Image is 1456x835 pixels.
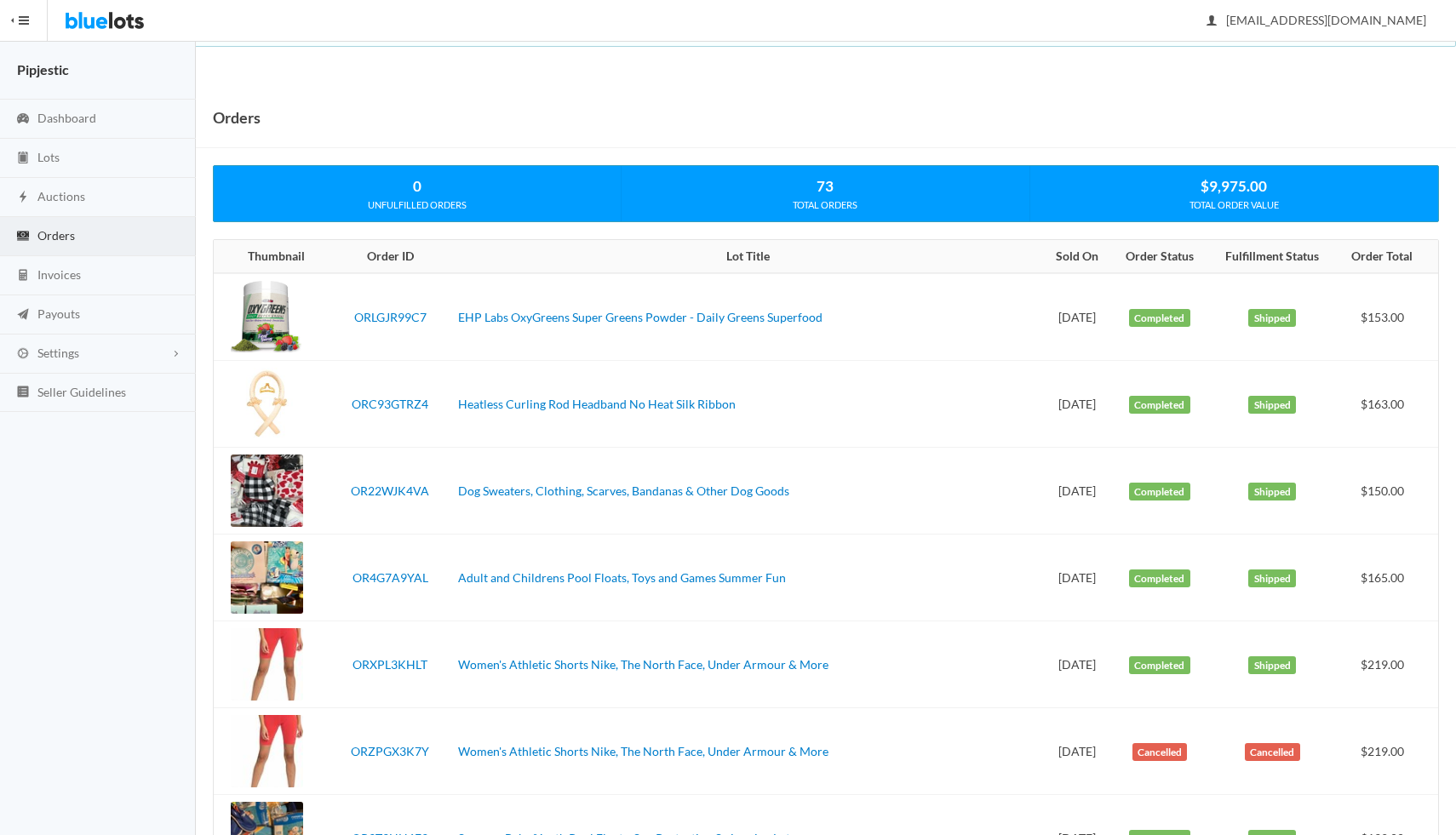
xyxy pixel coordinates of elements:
[14,307,32,323] ion-icon: paper plane
[14,268,32,284] ion-icon: calculator
[37,346,79,360] span: Settings
[413,177,421,195] strong: 0
[14,112,32,128] ion-icon: speedometer
[458,744,828,758] a: Women's Athletic Shorts Nike, The North Face, Under Armour & More
[458,397,736,411] a: Heatless Curling Rod Headband No Heat Silk Ribbon
[352,397,428,411] a: ORC93GTRZ4
[451,240,1044,274] th: Lot Title
[1337,240,1438,274] th: Order Total
[353,657,427,672] a: ORXPL3KHLT
[37,150,60,164] span: Lots
[213,105,261,130] h1: Orders
[1129,483,1190,501] label: Completed
[14,385,32,401] ion-icon: list box
[37,189,85,203] span: Auctions
[1030,197,1438,213] div: TOTAL ORDER VALUE
[458,657,828,672] a: Women's Athletic Shorts Nike, The North Face, Under Armour & More
[351,483,429,498] a: OR22WJK4VA
[214,240,329,274] th: Thumbnail
[37,228,75,243] span: Orders
[1248,656,1296,675] label: Shipped
[14,151,32,167] ion-icon: clipboard
[14,346,32,363] ion-icon: cog
[14,229,32,245] ion-icon: cash
[1129,656,1190,675] label: Completed
[1248,569,1296,588] label: Shipped
[1337,273,1438,361] td: $153.00
[1129,569,1190,588] label: Completed
[1044,535,1111,621] td: [DATE]
[354,310,427,324] a: ORLGJR99C7
[329,240,451,274] th: Order ID
[458,483,789,498] a: Dog Sweaters, Clothing, Scarves, Bandanas & Other Dog Goods
[1207,13,1426,27] span: [EMAIL_ADDRESS][DOMAIN_NAME]
[622,197,1029,213] div: TOTAL ORDERS
[1044,621,1111,708] td: [DATE]
[1337,621,1438,708] td: $219.00
[214,197,621,213] div: UNFULFILLED ORDERS
[17,61,69,77] strong: Pipjestic
[14,190,32,206] ion-icon: flash
[351,744,429,758] a: ORZPGX3K7Y
[1248,396,1296,415] label: Shipped
[37,267,81,282] span: Invoices
[1248,483,1296,501] label: Shipped
[1129,309,1190,328] label: Completed
[1044,361,1111,448] td: [DATE]
[1044,448,1111,535] td: [DATE]
[37,111,96,125] span: Dashboard
[1132,743,1188,762] label: Cancelled
[1245,743,1300,762] label: Cancelled
[1208,240,1336,274] th: Fulfillment Status
[1337,448,1438,535] td: $150.00
[1111,240,1209,274] th: Order Status
[37,306,80,321] span: Payouts
[1201,177,1267,195] strong: $9,975.00
[1044,273,1111,361] td: [DATE]
[1044,708,1111,795] td: [DATE]
[1337,535,1438,621] td: $165.00
[37,385,126,399] span: Seller Guidelines
[353,570,428,585] a: OR4G7A9YAL
[1044,240,1111,274] th: Sold On
[1337,708,1438,795] td: $219.00
[458,310,823,324] a: EHP Labs OxyGreens Super Greens Powder - Daily Greens Superfood
[817,177,834,195] strong: 73
[458,570,786,585] a: Adult and Childrens Pool Floats, Toys and Games Summer Fun
[1129,396,1190,415] label: Completed
[1248,309,1296,328] label: Shipped
[1203,14,1220,30] ion-icon: person
[1337,361,1438,448] td: $163.00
